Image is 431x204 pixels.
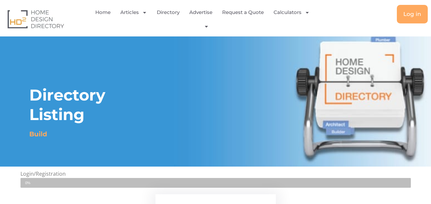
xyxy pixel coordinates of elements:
a: Articles [120,5,147,20]
a: Calculators [274,5,310,20]
a: Advertise [189,5,212,20]
span: Login/Registration [20,170,66,177]
nav: Menu [88,5,322,33]
a: Log in [397,5,428,23]
h1: Build [29,124,47,144]
h1: Directory Listing [29,85,141,124]
span: Log in [403,11,421,17]
a: Home [95,5,111,20]
a: Directory [157,5,180,20]
span: 0% [25,178,35,188]
a: Request a Quote [222,5,264,20]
